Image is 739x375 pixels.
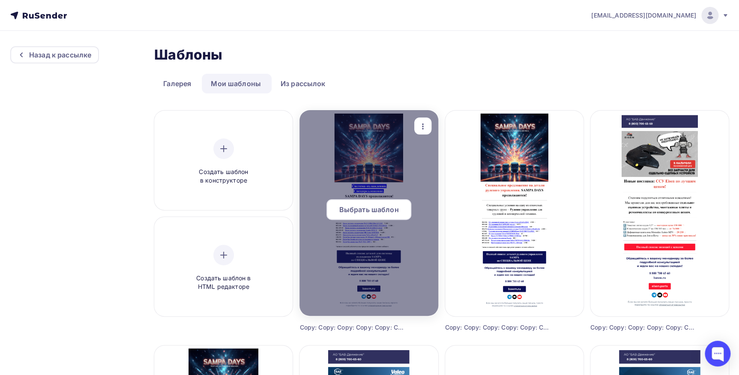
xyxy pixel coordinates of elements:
[272,74,335,93] a: Из рассылок
[299,323,403,332] div: Copy: Copy: Copy: Copy: Copy: Copy: Copy: Copy: Copy: Copy: Copy: Copy: Copy: Copy: Copy: Copy: C...
[591,7,729,24] a: [EMAIL_ADDRESS][DOMAIN_NAME]
[339,204,399,215] span: Выбрать шаблон
[202,74,270,93] a: Мои шаблоны
[590,323,694,332] div: Copy: Copy: Copy: Copy: Copy: Copy: Copy: Copy: Copy: Copy: Copy: Copy: Copy: Copy: Copy: Copy: C...
[591,11,696,20] span: [EMAIL_ADDRESS][DOMAIN_NAME]
[154,74,200,93] a: Галерея
[183,168,264,185] span: Создать шаблон в конструкторе
[29,50,91,60] div: Назад к рассылке
[445,323,549,332] div: Copy: Copy: Copy: Copy: Copy: Copy: Copy: Copy: Copy: Copy: Copy: Copy: Copy: Copy: Copy: Copy: C...
[183,274,264,291] span: Создать шаблон в HTML редакторе
[154,46,222,63] h2: Шаблоны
